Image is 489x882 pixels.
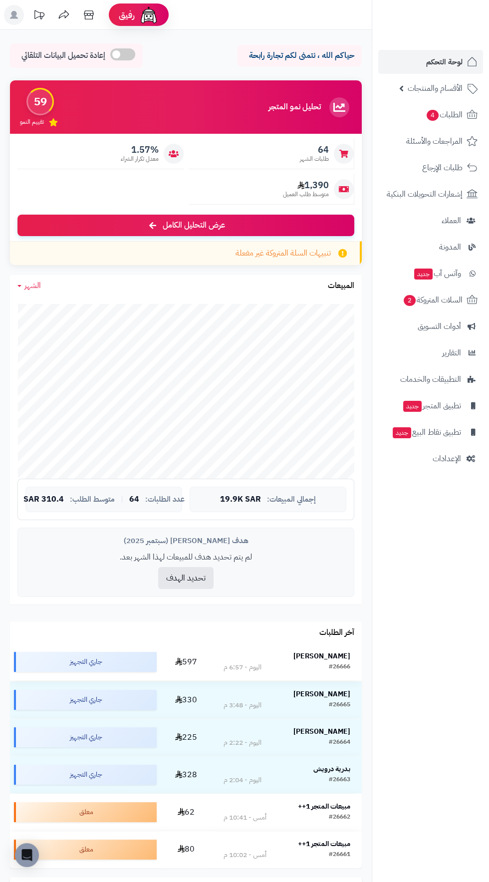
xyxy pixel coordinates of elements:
span: 2 [403,294,416,306]
a: عرض التحليل الكامل [17,215,354,236]
span: طلبات الإرجاع [422,161,463,175]
span: 4 [426,109,439,121]
a: تطبيق نقاط البيعجديد [378,420,483,444]
button: تحديد الهدف [158,567,214,589]
td: 328 [161,756,212,793]
span: أدوات التسويق [418,319,461,333]
div: Open Intercom Messenger [15,843,39,867]
span: جديد [403,401,422,412]
a: إشعارات التحويلات البنكية [378,182,483,206]
td: 62 [161,794,212,831]
a: المدونة [378,235,483,259]
span: إعادة تحميل البيانات التلقائي [21,50,105,61]
div: جاري التجهيز [14,690,157,710]
span: 1.57% [121,144,159,155]
span: الشهر [24,280,41,292]
a: تطبيق المتجرجديد [378,394,483,418]
span: متوسط الطلب: [70,495,115,504]
div: معلق [14,802,157,822]
a: العملاء [378,209,483,233]
a: السلات المتروكة2 [378,288,483,312]
span: 310.4 SAR [23,495,64,504]
span: الأقسام والمنتجات [408,81,463,95]
a: التقارير [378,341,483,365]
div: أمس - 10:41 م [224,813,266,823]
span: تنبيهات السلة المتروكة غير مفعلة [236,248,331,259]
a: طلبات الإرجاع [378,156,483,180]
span: السلات المتروكة [403,293,463,307]
span: المدونة [439,240,461,254]
span: معدل تكرار الشراء [121,155,159,163]
strong: [PERSON_NAME] [293,689,350,699]
div: جاري التجهيز [14,652,157,672]
h3: آخر الطلبات [319,628,354,637]
div: أمس - 10:02 م [224,850,266,860]
span: الطلبات [426,108,463,122]
div: هدف [PERSON_NAME] (سبتمبر 2025) [25,536,346,546]
div: #26662 [329,813,350,823]
span: العملاء [442,214,461,228]
a: تحديثات المنصة [26,5,51,27]
img: ai-face.png [139,5,159,25]
a: وآتس آبجديد [378,262,483,286]
a: لوحة التحكم [378,50,483,74]
a: الطلبات4 [378,103,483,127]
td: 225 [161,719,212,756]
div: جاري التجهيز [14,765,157,785]
td: 597 [161,643,212,680]
span: تقييم النمو [20,118,44,126]
span: إجمالي المبيعات: [267,495,316,504]
span: تطبيق المتجر [402,399,461,413]
div: معلق [14,840,157,860]
span: 1,390 [283,180,329,191]
span: وآتس آب [413,267,461,281]
span: جديد [393,427,411,438]
td: 330 [161,681,212,718]
div: اليوم - 2:22 م [224,738,261,748]
p: لم يتم تحديد هدف للمبيعات لهذا الشهر بعد. [25,552,346,563]
h3: تحليل نمو المتجر [268,103,321,112]
span: | [121,496,123,503]
h3: المبيعات [328,282,354,291]
strong: [PERSON_NAME] [293,726,350,737]
strong: مبيعات المتجر 1++ [298,839,350,849]
span: رفيق [119,9,135,21]
strong: [PERSON_NAME] [293,651,350,661]
div: #26665 [329,700,350,710]
span: طلبات الشهر [300,155,329,163]
span: 19.9K SAR [220,495,261,504]
span: التقارير [442,346,461,360]
div: #26661 [329,850,350,860]
a: الإعدادات [378,447,483,471]
strong: مبيعات المتجر 1++ [298,801,350,812]
span: جديد [414,269,433,280]
div: #26666 [329,662,350,672]
span: عرض التحليل الكامل [163,220,225,231]
div: #26664 [329,738,350,748]
span: 64 [129,495,139,504]
div: اليوم - 2:04 م [224,775,261,785]
a: المراجعات والأسئلة [378,129,483,153]
p: حياكم الله ، نتمنى لكم تجارة رابحة [244,50,354,61]
span: تطبيق نقاط البيع [392,425,461,439]
a: التطبيقات والخدمات [378,367,483,391]
img: logo-2.png [421,8,480,29]
span: متوسط طلب العميل [283,190,329,199]
span: 64 [300,144,329,155]
span: عدد الطلبات: [145,495,185,504]
strong: بدرية درويش [313,764,350,774]
span: لوحة التحكم [426,55,463,69]
span: المراجعات والأسئلة [406,134,463,148]
span: إشعارات التحويلات البنكية [387,187,463,201]
td: 80 [161,831,212,868]
div: اليوم - 3:48 م [224,700,261,710]
div: #26663 [329,775,350,785]
a: أدوات التسويق [378,314,483,338]
span: التطبيقات والخدمات [400,372,461,386]
div: جاري التجهيز [14,727,157,747]
span: الإعدادات [433,452,461,466]
a: الشهر [17,280,41,292]
div: اليوم - 6:57 م [224,662,261,672]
